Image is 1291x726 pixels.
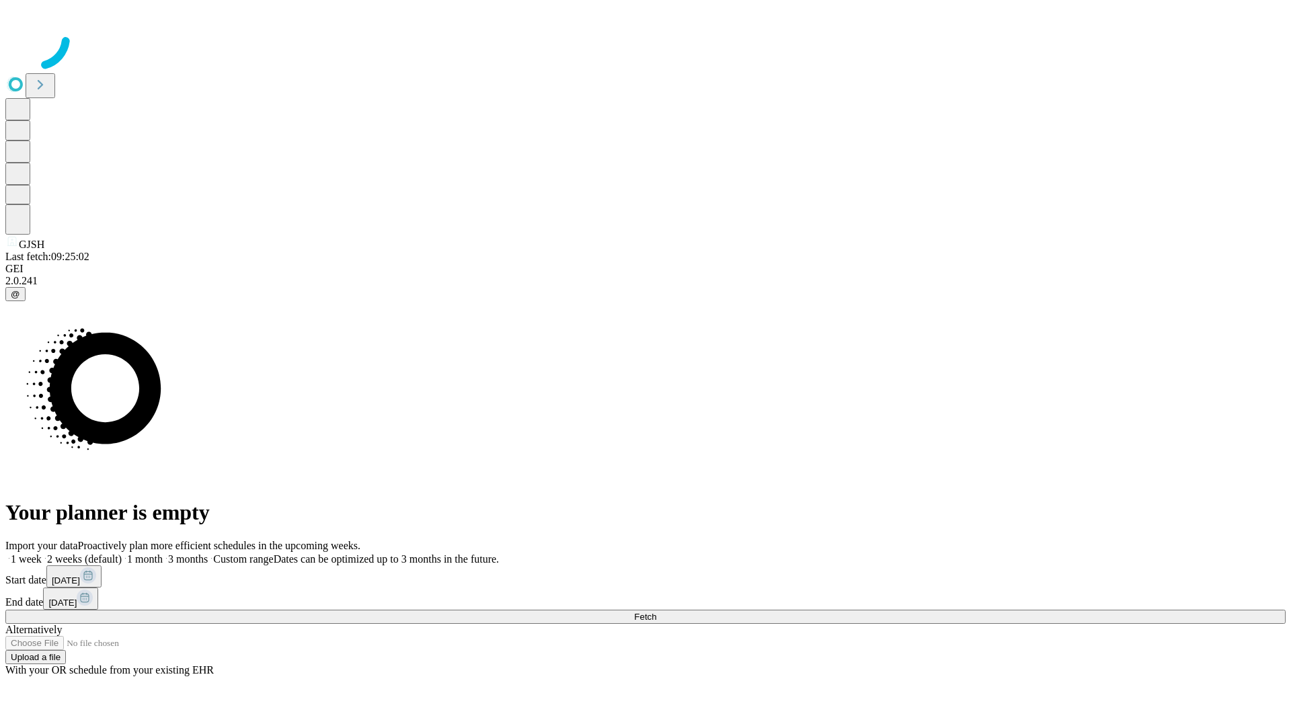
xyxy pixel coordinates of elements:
[274,553,499,565] span: Dates can be optimized up to 3 months in the future.
[43,588,98,610] button: [DATE]
[5,251,89,262] span: Last fetch: 09:25:02
[19,239,44,250] span: GJSH
[11,289,20,299] span: @
[5,287,26,301] button: @
[5,500,1286,525] h1: Your planner is empty
[5,275,1286,287] div: 2.0.241
[52,575,80,586] span: [DATE]
[5,588,1286,610] div: End date
[168,553,208,565] span: 3 months
[127,553,163,565] span: 1 month
[48,598,77,608] span: [DATE]
[46,565,102,588] button: [DATE]
[634,612,656,622] span: Fetch
[5,540,78,551] span: Import your data
[5,263,1286,275] div: GEI
[78,540,360,551] span: Proactively plan more efficient schedules in the upcoming weeks.
[5,650,66,664] button: Upload a file
[5,565,1286,588] div: Start date
[47,553,122,565] span: 2 weeks (default)
[5,664,214,676] span: With your OR schedule from your existing EHR
[11,553,42,565] span: 1 week
[5,610,1286,624] button: Fetch
[5,624,62,635] span: Alternatively
[213,553,273,565] span: Custom range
